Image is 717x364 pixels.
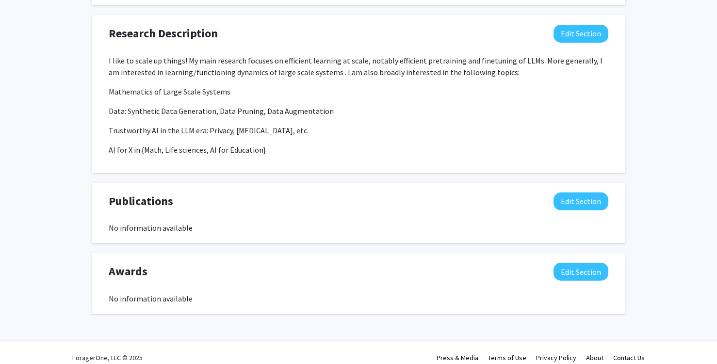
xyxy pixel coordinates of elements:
[109,192,173,210] span: Publications
[554,263,608,281] button: Edit Awards
[109,55,608,78] p: I like to scale up things! My main research focuses on efficient learning at scale, notably effic...
[586,353,603,362] a: About
[109,222,608,234] div: No information available
[488,353,526,362] a: Terms of Use
[554,25,608,43] button: Edit Research Description
[7,320,41,357] iframe: Chat
[109,25,218,42] span: Research Description
[613,353,645,362] a: Contact Us
[109,144,608,156] p: AI for X in {Math, Life sciences, AI for Education}
[437,353,478,362] a: Press & Media
[554,192,608,210] button: Edit Publications
[109,293,608,304] div: No information available
[109,125,608,136] p: Trustworthy AI in the LLM era: Privacy, [MEDICAL_DATA], etc.
[109,105,608,117] p: Data: Synthetic Data Generation, Data Pruning, Data Augmentation
[536,353,576,362] a: Privacy Policy
[109,86,608,97] p: Mathematics of Large Scale Systems
[109,263,147,280] span: Awards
